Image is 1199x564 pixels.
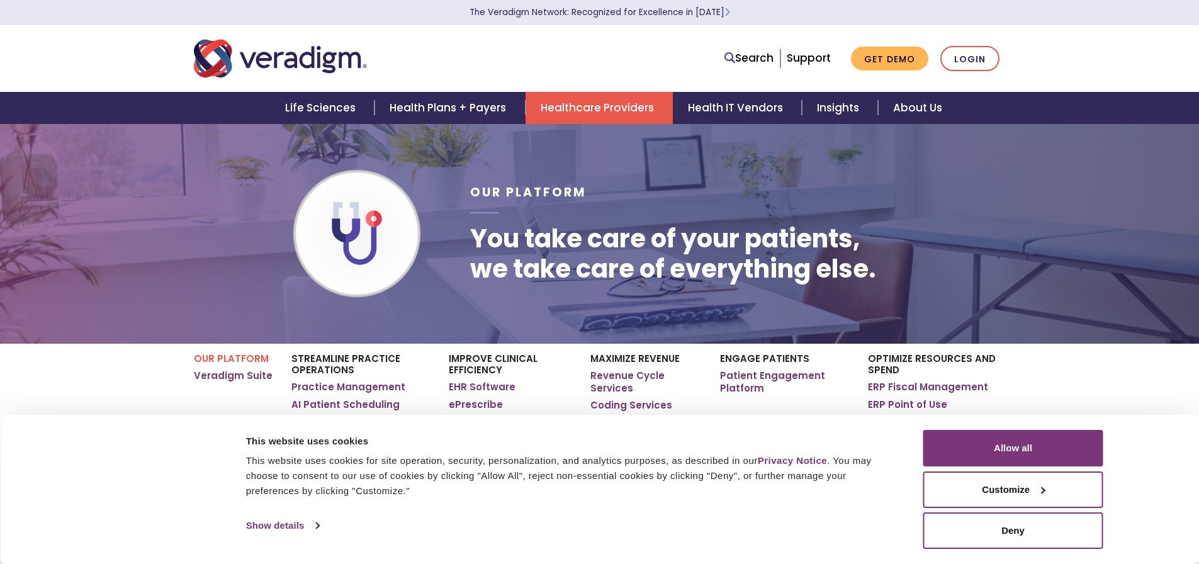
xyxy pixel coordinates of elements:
[923,471,1103,508] button: Customize
[923,430,1103,466] button: Allow all
[246,453,895,499] div: This website uses cookies for site operation, security, personalization, and analytics purposes, ...
[720,369,849,394] a: Patient Engagement Platform
[374,92,525,124] a: Health Plans + Payers
[868,381,988,393] a: ERP Fiscal Management
[590,369,701,394] a: Revenue Cycle Services
[923,512,1103,549] button: Deny
[470,6,730,18] a: The Veradigm Network: Recognized for Excellence in [DATE]Learn More
[291,381,405,393] a: Practice Management
[758,455,827,466] a: Privacy Notice
[878,92,957,124] a: About Us
[291,398,400,411] a: AI Patient Scheduling
[246,434,895,449] div: This website uses cookies
[787,50,831,65] a: Support
[449,398,503,411] a: ePrescribe
[724,50,774,67] a: Search
[246,516,319,535] a: Show details
[851,47,928,71] a: Get Demo
[270,92,374,124] a: Life Sciences
[194,369,273,382] a: Veradigm Suite
[940,46,999,72] a: Login
[673,92,802,124] a: Health IT Vendors
[868,398,947,411] a: ERP Point of Use
[590,399,672,412] a: Coding Services
[194,38,367,79] img: Veradigm logo
[724,6,730,18] span: Learn More
[449,381,515,393] a: EHR Software
[526,92,673,124] a: Healthcare Providers
[802,92,878,124] a: Insights
[470,223,876,284] h1: You take care of your patients, we take care of everything else.
[470,184,587,201] span: Our Platform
